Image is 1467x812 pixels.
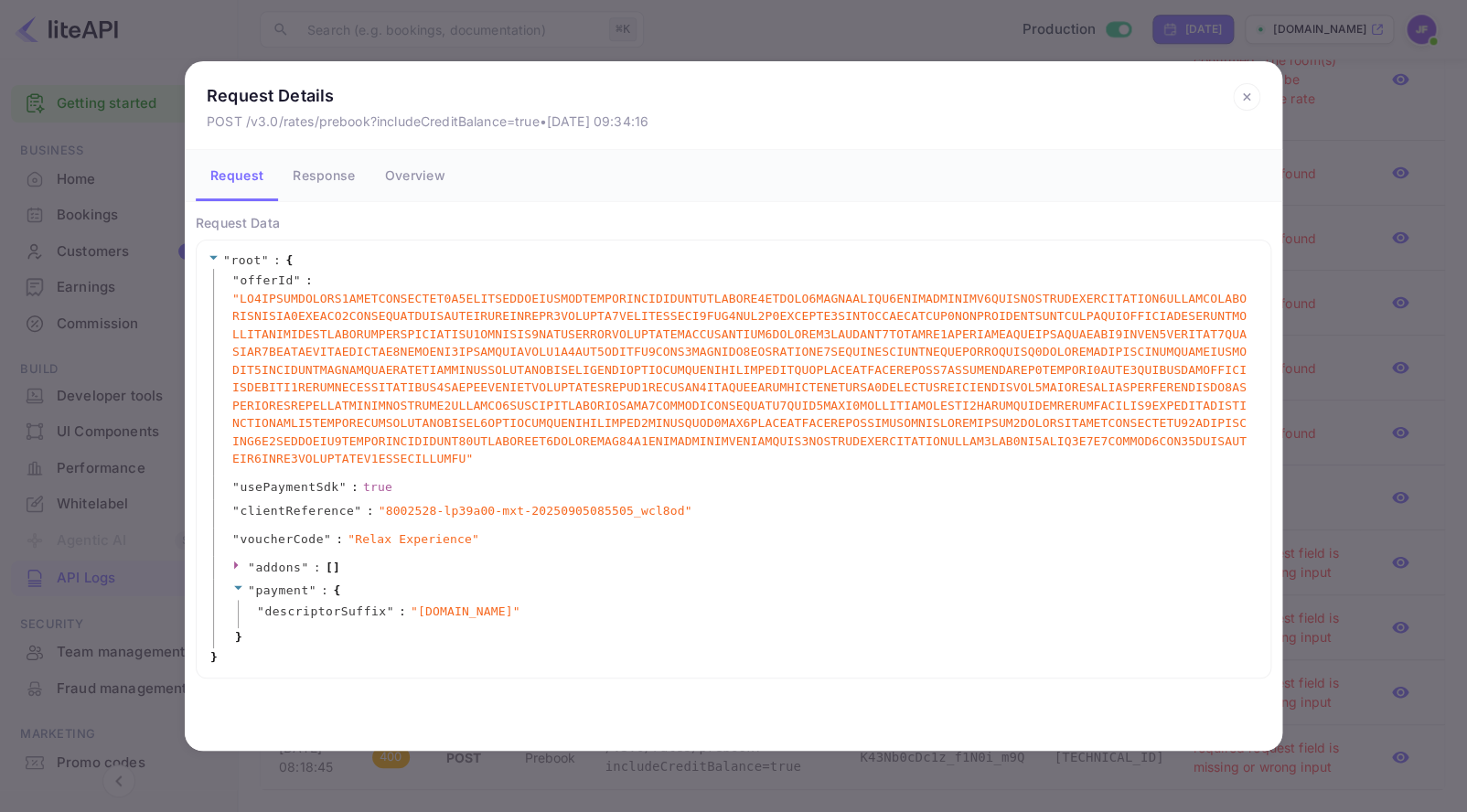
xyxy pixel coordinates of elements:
[232,480,240,494] span: "
[223,253,230,267] span: "
[294,273,301,287] span: "
[273,251,281,270] span: :
[339,480,347,494] span: "
[333,559,340,577] span: ]
[351,478,359,497] span: :
[370,150,460,201] button: Overview
[240,478,338,497] span: usePaymentSdk
[196,150,278,201] button: Request
[321,582,328,600] span: :
[336,530,343,549] span: :
[232,628,242,646] span: }
[326,559,333,577] span: [
[333,582,340,600] span: {
[411,603,520,621] span: " [DOMAIN_NAME] "
[240,272,293,290] span: offerId
[301,561,308,574] span: "
[324,532,331,546] span: "
[208,648,218,667] span: }
[262,253,269,267] span: "
[399,603,406,621] span: :
[240,530,324,549] span: voucherCode
[240,502,354,520] span: clientReference
[232,273,240,287] span: "
[255,561,301,574] span: addons
[255,583,308,597] span: payment
[363,478,392,497] div: true
[367,502,374,520] span: :
[248,561,255,574] span: "
[264,603,386,621] span: descriptorSuffix
[248,583,255,597] span: "
[232,290,1249,468] span: " LO4IPSUMDOLORS1AMETCONSECTET0A5ELITSEDDOEIUSMODTEMPORINCIDIDUNTUTLABORE4ETDOLO6MAGNAALIQU6ENIMA...
[348,530,479,549] span: " Relax Experience "
[257,604,264,618] span: "
[196,213,1271,232] p: Request Data
[232,532,240,546] span: "
[207,112,648,131] p: POST /v3.0/rates/prebook?includeCreditBalance=true • [DATE] 09:34:16
[314,559,321,577] span: :
[354,504,361,518] span: "
[207,83,648,108] p: Request Details
[285,251,293,270] span: {
[230,253,261,267] span: root
[232,504,240,518] span: "
[278,150,369,201] button: Response
[379,502,692,520] span: " 8002528-lp39a00-mxt-20250905085505_wcl8od "
[305,272,313,290] span: :
[309,583,316,597] span: "
[387,604,394,618] span: "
